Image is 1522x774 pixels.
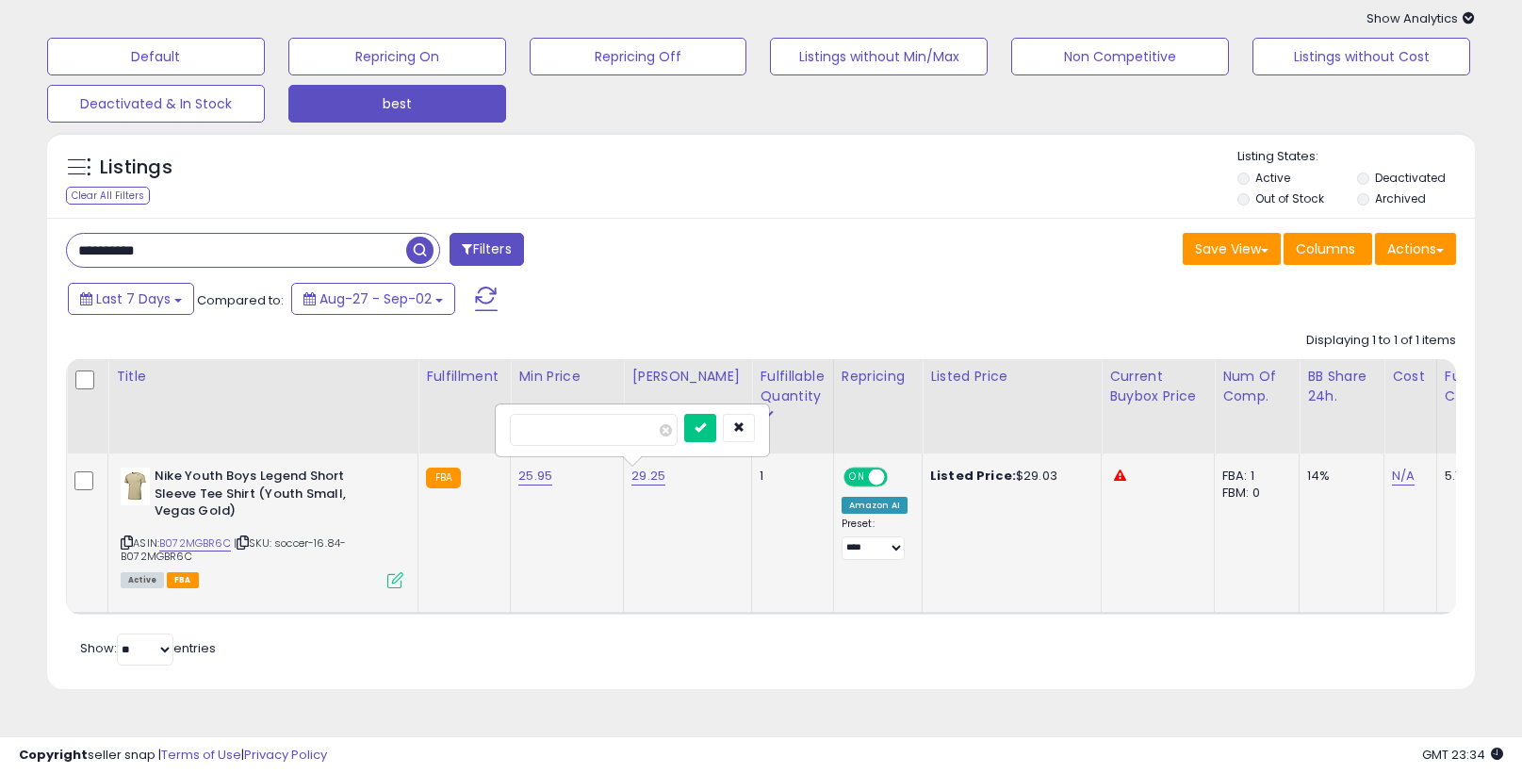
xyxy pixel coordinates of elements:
[1445,468,1511,485] div: 5.12
[80,639,216,657] span: Show: entries
[1237,148,1475,166] p: Listing States:
[631,367,744,387] div: [PERSON_NAME]
[631,467,665,486] a: 29.25
[96,289,171,308] span: Last 7 Days
[47,38,265,75] button: Default
[244,746,327,764] a: Privacy Policy
[155,468,384,525] b: Nike Youth Boys Legend Short Sleeve Tee Shirt (Youth Small, Vegas Gold)
[288,38,506,75] button: Repricing On
[121,572,164,588] span: All listings currently available for purchase on Amazon
[1307,468,1369,485] div: 14%
[167,572,199,588] span: FBA
[291,283,455,315] button: Aug-27 - Sep-02
[1222,485,1285,502] div: FBM: 0
[197,291,284,309] span: Compared to:
[930,367,1093,387] div: Listed Price
[845,469,869,486] span: ON
[121,535,346,564] span: | SKU: soccer-16.84-B072MGBR6C
[1296,239,1355,258] span: Columns
[842,518,908,560] div: Preset:
[1183,233,1281,265] button: Save View
[1222,468,1285,485] div: FBA: 1
[68,283,194,315] button: Last 7 Days
[842,497,908,514] div: Amazon AI
[100,155,172,181] h5: Listings
[1392,367,1429,387] div: Cost
[121,468,150,505] img: 31mGErBL-bL._SL40_.jpg
[1011,38,1229,75] button: Non Competitive
[1252,38,1470,75] button: Listings without Cost
[1375,170,1446,186] label: Deactivated
[161,746,241,764] a: Terms of Use
[884,469,914,486] span: OFF
[518,367,615,387] div: Min Price
[530,38,747,75] button: Repricing Off
[450,233,523,266] button: Filters
[319,289,432,308] span: Aug-27 - Sep-02
[116,367,410,387] div: Title
[159,535,231,552] a: B072MGBR6C
[66,187,150,205] div: Clear All Filters
[760,468,818,485] div: 1
[288,85,506,123] button: best
[19,746,88,764] strong: Copyright
[1422,746,1503,764] span: 2025-09-14 23:34 GMT
[426,367,502,387] div: Fulfillment
[1222,367,1291,406] div: Num of Comp.
[1307,367,1376,406] div: BB Share 24h.
[930,468,1087,485] div: $29.03
[1306,332,1456,350] div: Displaying 1 to 1 of 1 items
[930,467,1016,485] b: Listed Price:
[770,38,988,75] button: Listings without Min/Max
[1445,367,1517,406] div: Fulfillment Cost
[19,747,327,765] div: seller snap | |
[518,467,552,486] a: 25.95
[47,85,265,123] button: Deactivated & In Stock
[760,367,825,406] div: Fulfillable Quantity
[1392,467,1415,486] a: N/A
[842,367,914,387] div: Repricing
[1255,190,1324,206] label: Out of Stock
[121,468,403,586] div: ASIN:
[426,468,461,488] small: FBA
[1367,9,1475,27] span: Show Analytics
[1375,233,1456,265] button: Actions
[1255,170,1290,186] label: Active
[1109,367,1206,406] div: Current Buybox Price
[1284,233,1372,265] button: Columns
[1375,190,1426,206] label: Archived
